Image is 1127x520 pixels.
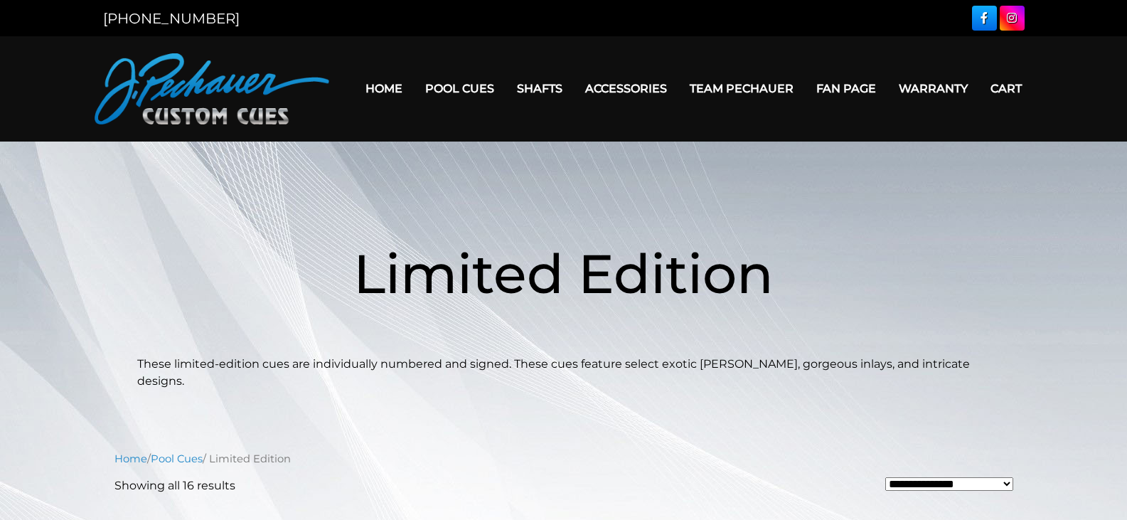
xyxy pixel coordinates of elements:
[114,452,147,465] a: Home
[354,70,414,107] a: Home
[506,70,574,107] a: Shafts
[95,53,329,124] img: Pechauer Custom Cues
[805,70,887,107] a: Fan Page
[103,10,240,27] a: [PHONE_NUMBER]
[114,451,1013,467] nav: Breadcrumb
[979,70,1033,107] a: Cart
[137,356,990,390] p: These limited-edition cues are individually numbered and signed. These cues feature select exotic...
[887,70,979,107] a: Warranty
[414,70,506,107] a: Pool Cues
[114,477,235,494] p: Showing all 16 results
[574,70,678,107] a: Accessories
[678,70,805,107] a: Team Pechauer
[151,452,203,465] a: Pool Cues
[353,240,774,307] span: Limited Edition
[885,477,1013,491] select: Shop order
